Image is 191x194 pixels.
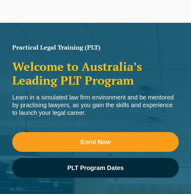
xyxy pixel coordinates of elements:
span: PLT Program Dates [67,165,124,171]
a: Enrol Now [12,132,179,152]
h1: Practical Legal Training (PLT) [12,44,179,51]
div: Learn in a simulated law firm environment and be mentored by practising lawyers, as you gain the ... [12,94,179,117]
a: PLT Program Dates [12,158,179,178]
h2: Welcome to Australia’s Leading PLT Program [12,60,179,87]
span: Enrol Now [80,139,111,145]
